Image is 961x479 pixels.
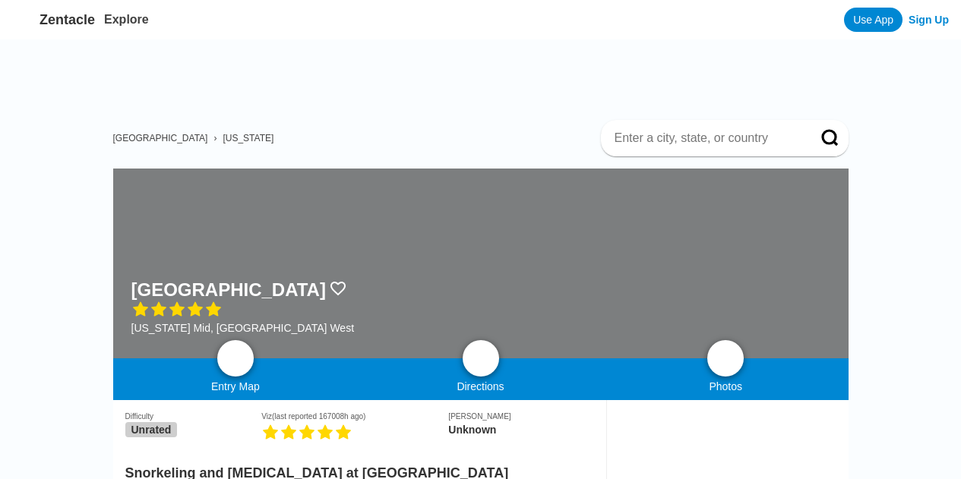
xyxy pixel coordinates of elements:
div: Unknown [448,424,593,436]
span: › [213,133,217,143]
div: Difficulty [125,412,262,421]
div: Directions [358,380,603,392]
h1: [GEOGRAPHIC_DATA] [131,279,326,301]
a: Zentacle logoZentacle [12,8,95,32]
div: Viz (last reported 167008h ago) [261,412,448,421]
a: [GEOGRAPHIC_DATA] [113,133,208,143]
iframe: Advertisement [125,39,849,108]
div: [US_STATE] Mid, [GEOGRAPHIC_DATA] West [131,322,355,334]
div: Entry Map [113,380,359,392]
img: Zentacle logo [12,8,36,32]
input: Enter a city, state, or country [613,131,800,146]
a: Use App [844,8,903,32]
a: photos [707,340,744,377]
img: map [226,349,245,367]
a: Sign Up [909,14,949,26]
a: map [217,340,254,377]
a: Explore [104,13,149,26]
span: Zentacle [40,12,95,28]
img: photos [716,349,735,367]
img: directions [472,349,490,367]
div: [PERSON_NAME] [448,412,593,421]
span: Unrated [125,422,178,437]
a: [US_STATE] [223,133,273,143]
div: Photos [603,380,849,392]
